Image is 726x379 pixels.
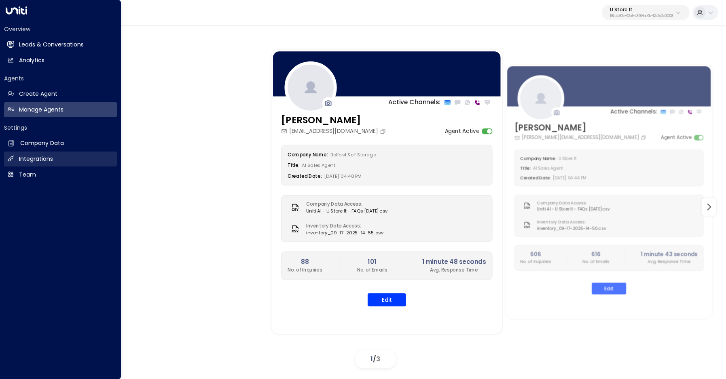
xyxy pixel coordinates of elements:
button: U Store It58c4b32c-92b1-4356-be9b-1247e2c02228 [602,5,689,20]
span: 3 [376,354,380,364]
button: Copy [380,128,388,134]
p: No. of Emails [357,266,387,273]
span: U Store It [558,155,576,161]
button: Edit [592,282,626,294]
span: AI Sales Agent [302,162,335,168]
p: 58c4b32c-92b1-4356-be9b-1247e2c02228 [610,15,673,18]
label: Agent Active [660,134,692,141]
label: Inventory Data Access: [306,222,379,229]
p: No. of Inquiries [520,258,551,264]
p: Active Channels: [610,107,657,116]
span: Uniti AI - U Store It - FAQs [DATE]csv [306,207,387,214]
h2: Settings [4,124,117,132]
label: Company Data Access: [537,200,607,206]
h2: 88 [288,257,322,266]
span: inventory_09-17-2025-14-55.csv [306,229,383,236]
span: [DATE] 04:48 PM [324,173,361,179]
label: Title: [520,165,531,171]
h2: Leads & Conversations [19,40,84,49]
span: Belfast Self Storage [330,151,376,158]
h2: 616 [582,250,609,258]
h2: Integrations [19,155,53,163]
h3: [PERSON_NAME] [281,113,388,127]
h2: 101 [357,257,387,266]
h2: Team [19,171,36,179]
label: Inventory Data Access: [537,219,603,225]
a: Analytics [4,53,117,68]
label: Created Date: [288,173,322,179]
span: inventory_09-17-2025-14-50.csv [537,225,606,231]
p: Active Channels: [388,98,440,107]
h2: Manage Agents [19,105,63,114]
span: [DATE] 04:44 PM [553,175,586,180]
a: Create Agent [4,86,117,101]
label: Created Date: [520,175,551,180]
div: [EMAIL_ADDRESS][DOMAIN_NAME] [281,127,388,135]
h2: Create Agent [19,90,57,98]
p: U Store It [610,7,673,12]
div: [PERSON_NAME][EMAIL_ADDRESS][DOMAIN_NAME] [514,134,648,141]
label: Company Name: [520,155,556,161]
span: AI Sales Agent [533,165,563,171]
a: Manage Agents [4,102,117,117]
a: Team [4,167,117,182]
h2: Company Data [20,139,64,147]
p: No. of Inquiries [288,266,322,273]
label: Title: [288,162,299,168]
div: / [355,350,396,368]
span: 1 [370,354,373,364]
h2: 1 minute 43 seconds [640,250,697,258]
label: Company Name: [288,151,328,158]
span: Uniti AI - U Store It - FAQs [DATE]csv [537,206,610,212]
label: Agent Active [444,127,479,135]
a: Company Data [4,136,117,151]
h2: Agents [4,74,117,82]
h2: Analytics [19,56,44,65]
h3: [PERSON_NAME] [514,121,648,134]
button: Edit [367,293,406,306]
label: Company Data Access: [306,200,384,207]
h2: 1 minute 48 seconds [422,257,486,266]
h2: Overview [4,25,117,33]
button: Copy [640,135,648,140]
a: Leads & Conversations [4,37,117,52]
a: Integrations [4,152,117,166]
h2: 606 [520,250,551,258]
p: Avg. Response Time [422,266,486,273]
p: No. of Emails [582,258,609,264]
p: Avg. Response Time [640,258,697,264]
